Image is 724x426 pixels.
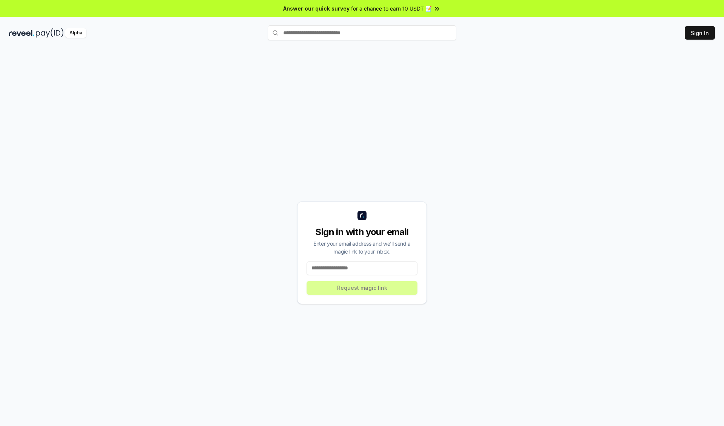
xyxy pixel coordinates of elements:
img: reveel_dark [9,28,34,38]
img: pay_id [36,28,64,38]
span: Answer our quick survey [283,5,350,12]
div: Enter your email address and we’ll send a magic link to your inbox. [307,240,417,255]
div: Alpha [65,28,86,38]
div: Sign in with your email [307,226,417,238]
span: for a chance to earn 10 USDT 📝 [351,5,432,12]
img: logo_small [357,211,367,220]
button: Sign In [685,26,715,40]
